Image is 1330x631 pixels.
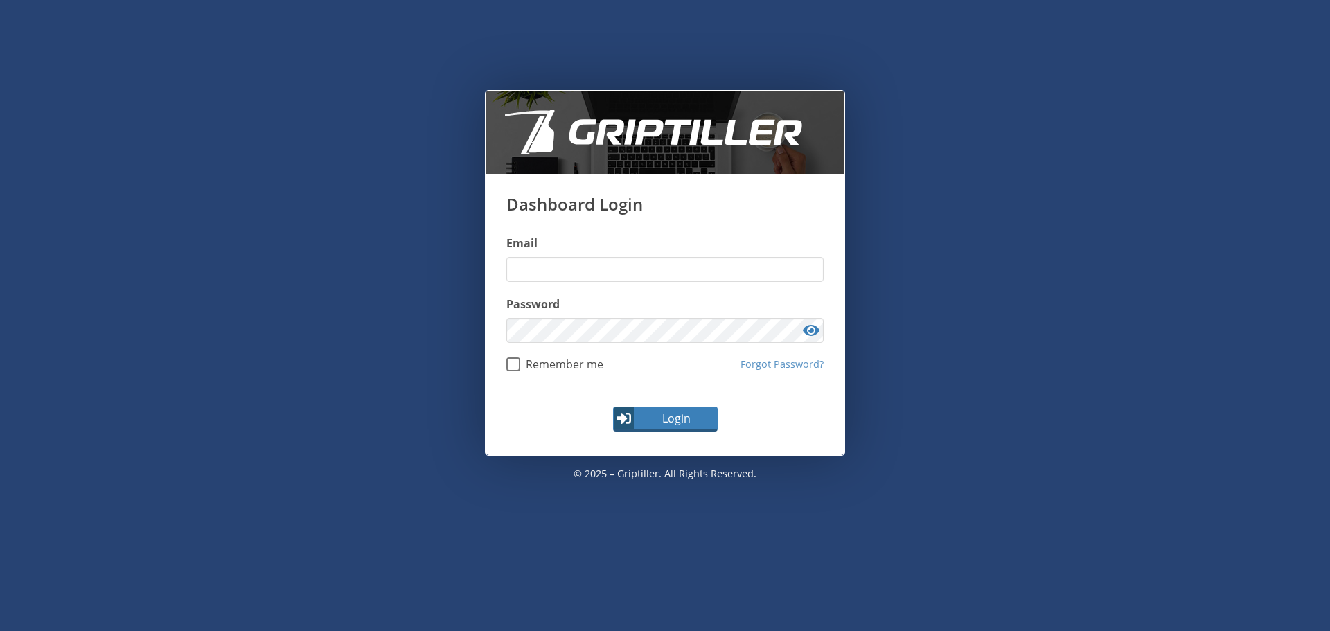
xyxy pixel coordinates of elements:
[613,407,718,432] button: Login
[485,456,845,492] p: © 2025 – Griptiller. All rights reserved.
[506,296,824,312] label: Password
[741,357,824,372] a: Forgot Password?
[506,235,824,251] label: Email
[506,195,824,224] h1: Dashboard Login
[520,357,603,371] span: Remember me
[636,410,716,427] span: Login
